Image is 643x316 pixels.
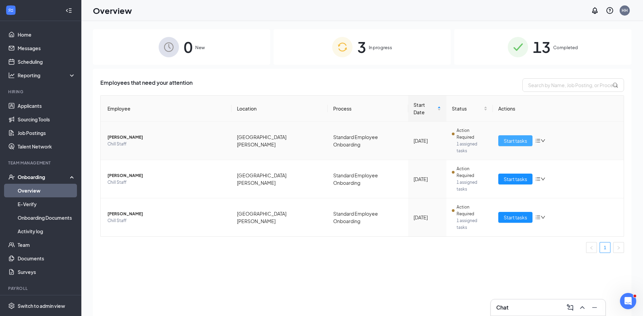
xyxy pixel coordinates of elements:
th: Employee [101,96,232,122]
button: Start tasks [498,212,533,223]
span: 1 assigned tasks [457,179,487,193]
div: [DATE] [414,214,441,221]
span: Start Date [414,101,436,116]
svg: Minimize [590,303,599,312]
span: right [617,246,621,250]
svg: QuestionInfo [606,6,614,15]
a: Job Postings [18,126,76,140]
td: [GEOGRAPHIC_DATA][PERSON_NAME] [232,198,328,236]
li: Next Page [613,242,624,253]
button: ChevronUp [577,302,588,313]
span: Chill Staff [107,141,226,147]
li: 1 [600,242,610,253]
div: Onboarding [18,174,70,180]
span: Start tasks [504,175,527,183]
span: down [541,177,545,181]
span: 1 assigned tasks [457,141,487,154]
span: Start tasks [504,137,527,144]
td: [GEOGRAPHIC_DATA][PERSON_NAME] [232,160,328,198]
h1: Overview [93,5,132,16]
li: Previous Page [586,242,597,253]
a: Team [18,238,76,252]
iframe: Intercom live chat [620,293,636,309]
span: Chill Staff [107,179,226,186]
span: bars [535,215,541,220]
svg: Analysis [8,72,15,79]
a: Talent Network [18,140,76,153]
a: E-Verify [18,197,76,211]
span: Action Required [457,165,487,179]
div: [DATE] [414,175,441,183]
span: [PERSON_NAME] [107,134,226,141]
svg: WorkstreamLogo [7,7,14,14]
span: Start tasks [504,214,527,221]
a: Overview [18,184,76,197]
svg: ChevronUp [578,303,586,312]
svg: Collapse [65,7,72,14]
span: Completed [553,44,578,51]
td: Standard Employee Onboarding [328,160,408,198]
h3: Chat [496,304,508,311]
span: Action Required [457,204,487,217]
a: Scheduling [18,55,76,68]
a: Messages [18,41,76,55]
span: New [195,44,205,51]
span: [PERSON_NAME] [107,172,226,179]
div: Payroll [8,285,74,291]
svg: UserCheck [8,174,15,180]
td: Standard Employee Onboarding [328,198,408,236]
span: Employees that need your attention [100,78,193,92]
span: left [589,246,594,250]
a: 1 [600,242,610,253]
button: Start tasks [498,135,533,146]
div: Team Management [8,160,74,166]
th: Process [328,96,408,122]
a: Home [18,28,76,41]
span: Status [452,105,482,112]
span: [PERSON_NAME] [107,211,226,217]
button: left [586,242,597,253]
a: Documents [18,252,76,265]
span: 3 [357,35,366,59]
a: Surveys [18,265,76,279]
a: Activity log [18,224,76,238]
td: [GEOGRAPHIC_DATA][PERSON_NAME] [232,122,328,160]
span: Chill Staff [107,217,226,224]
td: Standard Employee Onboarding [328,122,408,160]
div: Hiring [8,89,74,95]
a: Onboarding Documents [18,211,76,224]
svg: Settings [8,302,15,309]
input: Search by Name, Job Posting, or Process [522,78,624,92]
a: Sourcing Tools [18,113,76,126]
div: Reporting [18,72,76,79]
span: 1 assigned tasks [457,217,487,231]
span: bars [535,138,541,143]
svg: Notifications [591,6,599,15]
a: Applicants [18,99,76,113]
span: 13 [533,35,550,59]
button: ComposeMessage [565,302,576,313]
th: Status [446,96,493,122]
span: Action Required [457,127,487,141]
button: Minimize [589,302,600,313]
span: In progress [369,44,392,51]
span: 0 [184,35,193,59]
div: [DATE] [414,137,441,144]
span: down [541,215,545,220]
button: right [613,242,624,253]
span: bars [535,176,541,182]
th: Location [232,96,328,122]
div: Switch to admin view [18,302,65,309]
button: Start tasks [498,174,533,184]
span: down [541,138,545,143]
th: Actions [493,96,624,122]
svg: ComposeMessage [566,303,574,312]
div: HH [622,7,628,13]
